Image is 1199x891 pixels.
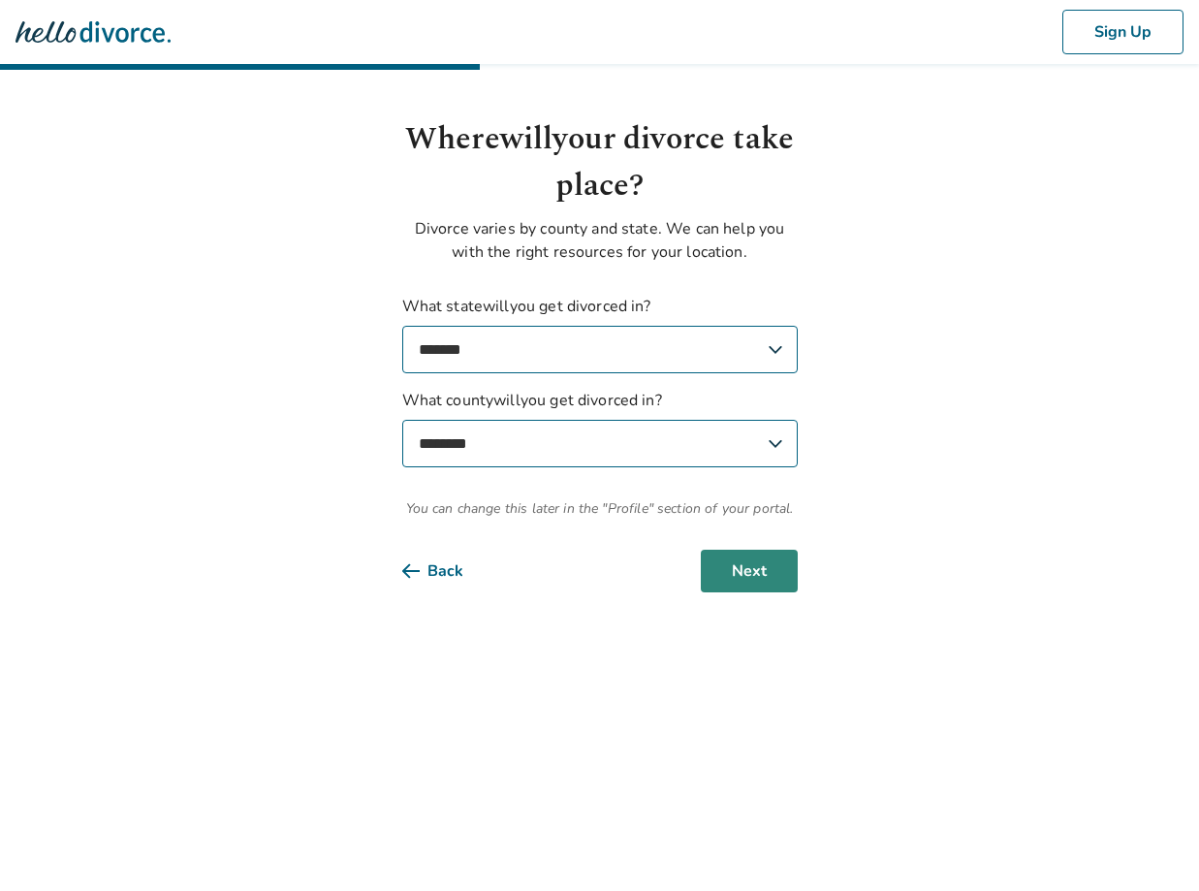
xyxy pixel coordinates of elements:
button: Sign Up [1062,10,1183,54]
select: What statewillyou get divorced in? [402,326,798,373]
label: What state will you get divorced in? [402,295,798,373]
button: Next [701,550,798,592]
select: What countywillyou get divorced in? [402,420,798,467]
h1: Where will your divorce take place? [402,116,798,209]
iframe: Chat Widget [1102,798,1199,891]
img: Hello Divorce Logo [16,13,171,51]
span: You can change this later in the "Profile" section of your portal. [402,498,798,519]
button: Back [402,550,494,592]
p: Divorce varies by county and state. We can help you with the right resources for your location. [402,217,798,264]
label: What county will you get divorced in? [402,389,798,467]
